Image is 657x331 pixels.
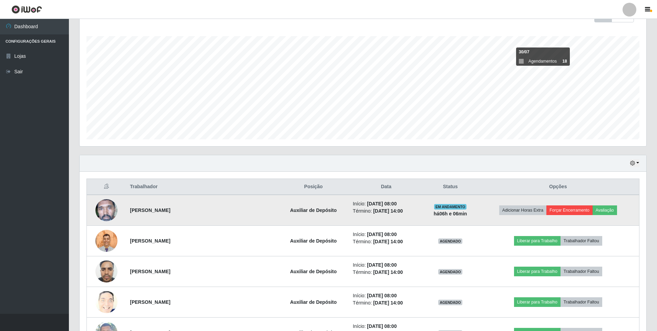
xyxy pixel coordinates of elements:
[278,179,349,195] th: Posição
[353,292,420,299] li: Início:
[353,207,420,215] li: Término:
[373,239,403,244] time: [DATE] 14:00
[373,208,403,214] time: [DATE] 14:00
[367,262,397,268] time: [DATE] 08:00
[353,231,420,238] li: Início:
[367,323,397,329] time: [DATE] 08:00
[353,299,420,307] li: Término:
[130,269,170,274] strong: [PERSON_NAME]
[367,232,397,237] time: [DATE] 08:00
[290,238,337,244] strong: Auxiliar de Depósito
[514,267,561,276] button: Liberar para Trabalho
[130,238,170,244] strong: [PERSON_NAME]
[130,207,170,213] strong: [PERSON_NAME]
[353,269,420,276] li: Término:
[434,204,467,210] span: EM ANDAMENTO
[130,299,170,305] strong: [PERSON_NAME]
[95,289,117,316] img: 1746292948519.jpeg
[290,207,337,213] strong: Auxiliar de Depósito
[353,261,420,269] li: Início:
[353,200,420,207] li: Início:
[126,179,278,195] th: Trabalhador
[561,267,602,276] button: Trabalhador Faltou
[561,297,602,307] button: Trabalhador Faltou
[438,238,462,244] span: AGENDADO
[373,300,403,306] time: [DATE] 14:00
[349,179,424,195] th: Data
[438,269,462,275] span: AGENDADO
[367,293,397,298] time: [DATE] 08:00
[438,300,462,305] span: AGENDADO
[11,5,42,14] img: CoreUI Logo
[367,201,397,206] time: [DATE] 08:00
[546,205,593,215] button: Forçar Encerramento
[561,236,602,246] button: Trabalhador Faltou
[424,179,477,195] th: Status
[593,205,617,215] button: Avaliação
[95,188,117,233] img: 1672757471679.jpeg
[95,226,117,256] img: 1725879449451.jpeg
[514,297,561,307] button: Liberar para Trabalho
[373,269,403,275] time: [DATE] 14:00
[477,179,639,195] th: Opções
[434,211,467,216] strong: há 06 h e 06 min
[290,269,337,274] strong: Auxiliar de Depósito
[353,323,420,330] li: Início:
[95,257,117,286] img: 1735509810384.jpeg
[514,236,561,246] button: Liberar para Trabalho
[499,205,546,215] button: Adicionar Horas Extra
[290,299,337,305] strong: Auxiliar de Depósito
[353,238,420,245] li: Término:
